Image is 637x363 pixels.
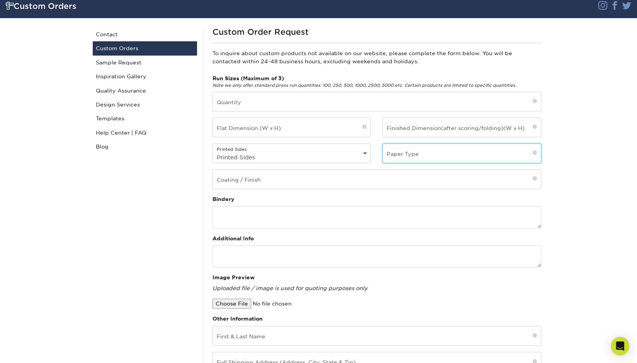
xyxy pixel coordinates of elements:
[212,235,254,241] strong: Additional Info
[93,98,197,111] a: Design Services
[93,56,197,69] a: Sample Request
[93,69,197,83] a: Inspiration Gallery
[212,27,541,37] h1: Custom Order Request
[212,75,284,81] strong: Run Sizes (Maximum of 3)
[212,196,234,202] strong: Bindery
[212,285,367,291] em: Uploaded file / image is used for quoting purposes only
[93,27,197,41] a: Contact
[212,49,541,65] p: To inquire about custom products not available on our website, please complete the form below. Yo...
[93,41,197,55] a: Custom Orders
[93,84,197,98] a: Quality Assurance
[611,337,629,355] div: Open Intercom Messenger
[93,111,197,125] a: Templates
[212,274,255,280] strong: Image Preview
[212,316,263,322] strong: Other Information
[212,83,516,88] em: Note we only offer standard press run quantities: 100, 250, 500, 1000, 2500, 5000 etc. Certain pr...
[93,126,197,140] a: Help Center | FAQ
[93,140,197,154] a: Blog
